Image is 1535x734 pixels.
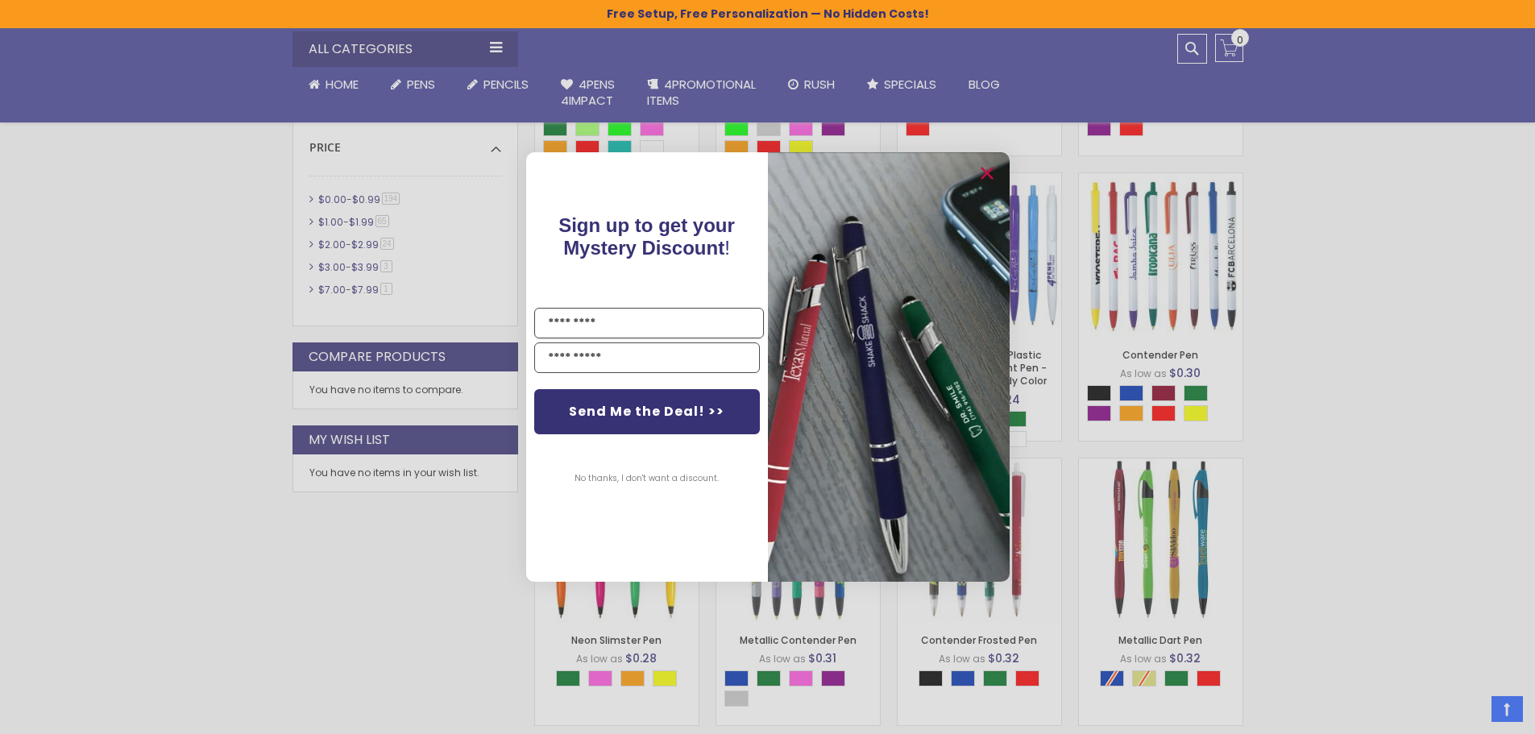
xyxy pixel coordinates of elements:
[558,214,735,259] span: Sign up to get your Mystery Discount
[768,152,1010,582] img: pop-up-image
[558,214,735,259] span: !
[1402,690,1535,734] iframe: Google Customer Reviews
[566,458,727,499] button: No thanks, I don't want a discount.
[534,389,760,434] button: Send Me the Deal! >>
[974,160,1000,186] button: Close dialog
